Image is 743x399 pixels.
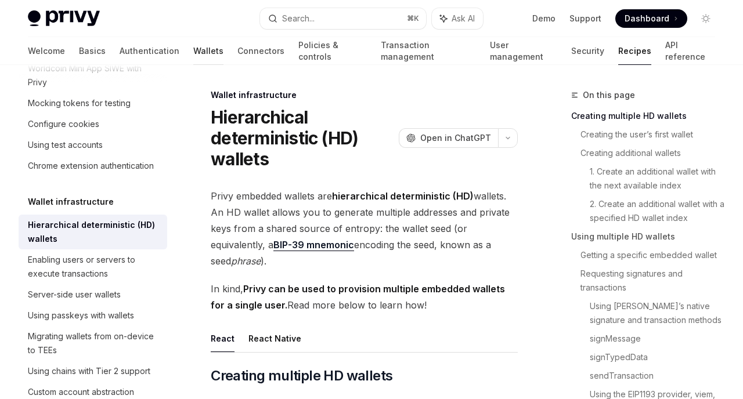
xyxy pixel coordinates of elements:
[590,297,724,329] a: Using [PERSON_NAME]’s native signature and transaction methods
[79,37,106,65] a: Basics
[28,195,114,209] h5: Wallet infrastructure
[28,138,103,152] div: Using test accounts
[332,190,474,202] strong: hierarchical deterministic (HD)
[248,325,301,352] button: React Native
[569,13,601,24] a: Support
[590,195,724,227] a: 2. Create an additional wallet with a specified HD wallet index
[19,114,167,135] a: Configure cookies
[211,283,505,311] strong: Privy can be used to provision multiple embedded wallets for a single user.
[452,13,475,24] span: Ask AI
[19,215,167,249] a: Hierarchical deterministic (HD) wallets
[665,37,715,65] a: API reference
[19,135,167,155] a: Using test accounts
[590,367,724,385] a: sendTransaction
[19,284,167,305] a: Server-side user wallets
[273,239,354,251] a: BIP-39 mnemonic
[19,93,167,114] a: Mocking tokens for testing
[211,188,518,269] span: Privy embedded wallets are wallets. An HD wallet allows you to generate multiple addresses and pr...
[625,13,669,24] span: Dashboard
[28,218,160,246] div: Hierarchical deterministic (HD) wallets
[580,144,724,162] a: Creating additional wallets
[211,89,518,101] div: Wallet infrastructure
[28,37,65,65] a: Welcome
[19,249,167,284] a: Enabling users or servers to execute transactions
[618,37,651,65] a: Recipes
[19,155,167,176] a: Chrome extension authentication
[237,37,284,65] a: Connectors
[282,12,315,26] div: Search...
[19,305,167,326] a: Using passkeys with wallets
[432,8,483,29] button: Ask AI
[399,128,498,148] button: Open in ChatGPT
[28,309,134,322] div: Using passkeys with wallets
[590,162,724,195] a: 1. Create an additional wallet with the next available index
[697,9,715,28] button: Toggle dark mode
[532,13,556,24] a: Demo
[19,326,167,361] a: Migrating wallets from on-device to TEEs
[580,125,724,144] a: Creating the user’s first wallet
[211,325,235,352] button: React
[615,9,687,28] a: Dashboard
[571,227,724,246] a: Using multiple HD wallets
[28,117,99,131] div: Configure cookies
[28,329,160,357] div: Migrating wallets from on-device to TEEs
[231,255,261,267] em: phrase
[260,8,426,29] button: Search...⌘K
[211,107,394,169] h1: Hierarchical deterministic (HD) wallets
[28,10,100,27] img: light logo
[490,37,557,65] a: User management
[571,107,724,125] a: Creating multiple HD wallets
[28,96,131,110] div: Mocking tokens for testing
[583,88,635,102] span: On this page
[211,367,392,385] span: Creating multiple HD wallets
[571,37,604,65] a: Security
[19,361,167,382] a: Using chains with Tier 2 support
[407,14,419,23] span: ⌘ K
[28,288,121,302] div: Server-side user wallets
[580,246,724,264] a: Getting a specific embedded wallet
[420,132,491,144] span: Open in ChatGPT
[120,37,179,65] a: Authentication
[590,348,724,367] a: signTypedData
[580,264,724,297] a: Requesting signatures and transactions
[28,159,154,173] div: Chrome extension authentication
[28,253,160,281] div: Enabling users or servers to execute transactions
[211,281,518,313] span: In kind, Read more below to learn how!
[381,37,475,65] a: Transaction management
[193,37,223,65] a: Wallets
[298,37,367,65] a: Policies & controls
[28,364,150,378] div: Using chains with Tier 2 support
[590,329,724,348] a: signMessage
